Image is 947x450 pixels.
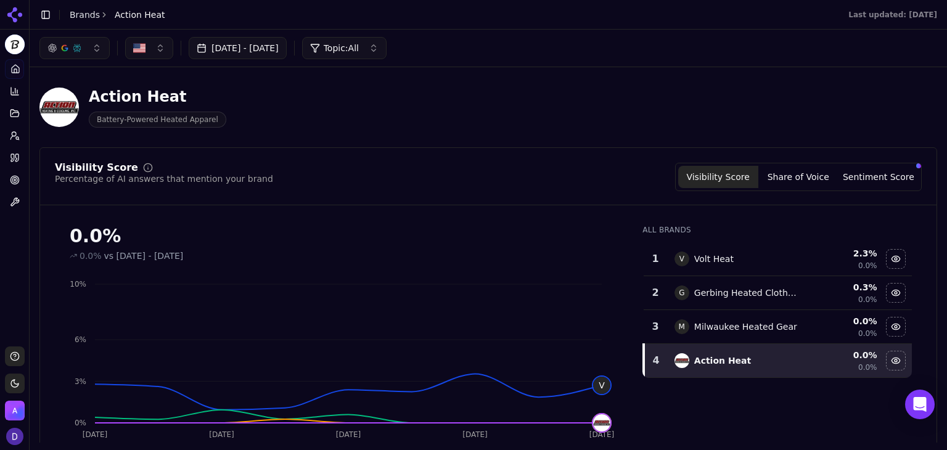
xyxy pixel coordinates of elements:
span: V [674,252,689,266]
tspan: [DATE] [83,430,108,439]
span: 0.0% [858,329,877,338]
button: Current brand: Action Heat [5,35,25,54]
button: Hide milwaukee heated gear data [886,317,906,337]
tr: 2GGerbing Heated Clothing0.3%0.0%Hide gerbing heated clothing data [644,276,912,310]
div: Milwaukee Heated Gear [694,321,797,333]
img: Act Bold [5,401,25,420]
div: Last updated: [DATE] [848,10,937,20]
img: Action Heat [5,35,25,54]
div: Action Heat [89,87,226,107]
span: 0.0% [80,250,102,262]
div: 0.0 % [808,349,877,361]
span: vs [DATE] - [DATE] [104,250,184,262]
tspan: 10% [70,280,86,288]
div: Percentage of AI answers that mention your brand [55,173,273,185]
div: Volt Heat [694,253,734,265]
div: Visibility Score [55,163,138,173]
tr: 3MMilwaukee Heated Gear0.0%0.0%Hide milwaukee heated gear data [644,310,912,344]
button: Hide volt heat data [886,249,906,269]
span: 0.0% [858,261,877,271]
img: action heat [674,353,689,368]
button: Share of Voice [758,166,838,188]
img: David White [6,428,23,445]
button: Sentiment Score [838,166,919,188]
div: 2 [649,285,662,300]
div: Action Heat [694,354,751,367]
tspan: 3% [75,377,86,386]
span: V [593,377,610,394]
div: 0.0 % [808,315,877,327]
span: Action Heat [115,9,165,21]
span: Battery-Powered Heated Apparel [89,112,226,128]
div: All Brands [642,225,912,235]
span: Topic: All [324,42,359,54]
div: 4 [650,353,662,368]
tspan: [DATE] [589,430,615,439]
div: Data table [642,242,912,378]
button: Visibility Score [678,166,758,188]
button: [DATE] - [DATE] [189,37,287,59]
span: 0.0% [858,295,877,305]
tspan: 0% [75,419,86,427]
img: US [133,42,146,54]
img: Action Heat [39,88,79,127]
tspan: [DATE] [462,430,488,439]
img: action heat [593,414,610,432]
div: 0.0% [70,225,618,247]
tspan: 6% [75,335,86,344]
tr: 4action heatAction Heat0.0%0.0%Hide action heat data [644,344,912,378]
tspan: [DATE] [209,430,234,439]
button: Open organization switcher [5,401,25,420]
span: M [674,319,689,334]
tspan: [DATE] [336,430,361,439]
div: Gerbing Heated Clothing [694,287,798,299]
span: G [674,285,689,300]
div: 1 [649,252,662,266]
button: Hide gerbing heated clothing data [886,283,906,303]
div: Open Intercom Messenger [905,390,935,419]
tr: 1VVolt Heat2.3%0.0%Hide volt heat data [644,242,912,276]
div: 0.3 % [808,281,877,293]
button: Hide action heat data [886,351,906,370]
div: 2.3 % [808,247,877,260]
span: 0.0% [858,362,877,372]
div: 3 [649,319,662,334]
button: Open user button [6,428,23,445]
nav: breadcrumb [70,9,165,21]
a: Brands [70,10,100,20]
